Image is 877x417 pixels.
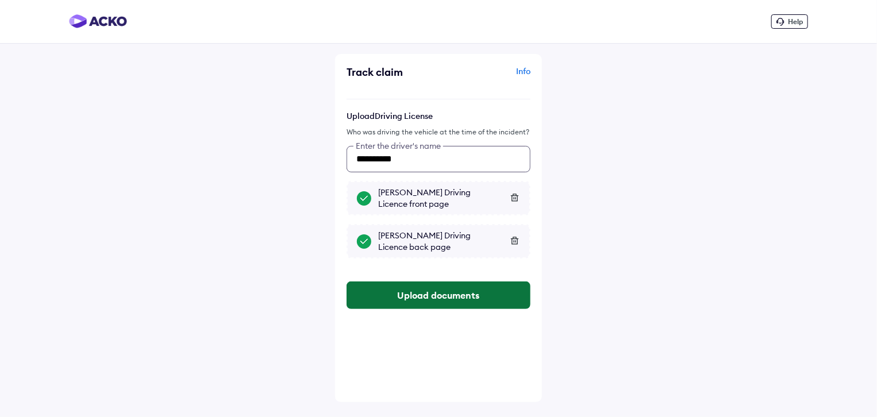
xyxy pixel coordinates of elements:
div: Who was driving the vehicle at the time of the incident? [347,127,530,137]
button: Upload documents [347,281,530,309]
div: Track claim [347,65,436,79]
div: [PERSON_NAME] Driving Licence back page [378,230,520,253]
p: Upload Driving License [347,111,530,121]
div: Info [441,65,530,87]
div: [PERSON_NAME] Driving Licence front page [378,187,520,210]
span: Help [788,17,803,26]
img: horizontal-gradient.png [69,14,127,28]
